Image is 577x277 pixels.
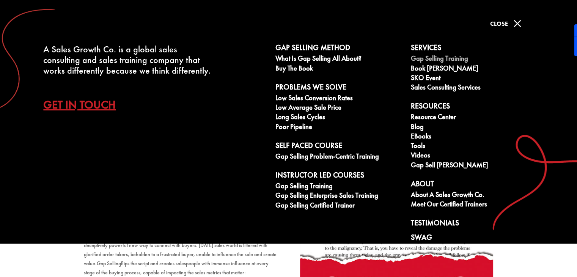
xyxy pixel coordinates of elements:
a: Tools [411,142,538,151]
a: Sales Consulting Services [411,83,538,93]
a: Buy The Book [275,65,402,74]
a: Low Sales Conversion Rates [275,94,402,104]
span: Close [490,20,508,28]
a: Meet our Certified Trainers [411,200,538,210]
a: About A Sales Growth Co. [411,191,538,200]
a: Services [411,43,538,55]
a: Gap Selling Method [275,43,402,55]
a: What is Gap Selling all about? [275,55,402,64]
div: A Sales Growth Co. is a global sales consulting and sales training company that works differently... [43,44,212,76]
a: Videos [411,151,538,161]
a: Gap Sell [PERSON_NAME] [411,161,538,171]
a: Poor Pipeline [275,123,402,132]
a: Testimonials [411,219,538,230]
a: eBooks [411,132,538,142]
a: Blog [411,123,538,132]
a: Problems We Solve [275,83,402,94]
a: Self Paced Course [275,141,402,153]
a: Gap Selling Certified Trainer [275,201,402,211]
a: Swag [411,233,538,244]
a: Instructor Led Courses [275,171,402,182]
a: Gap Selling Enterprise Sales Training [275,192,402,201]
span: Gap Selling [97,260,121,267]
a: Gap Selling Problem-Centric Training [275,153,402,162]
a: About [411,179,538,191]
a: Resource Center [411,113,538,123]
a: Gap Selling Training [411,55,538,64]
a: Long Sales Cycles [275,113,402,123]
a: SKO Event [411,74,538,83]
a: Resources [411,102,538,113]
a: Book [PERSON_NAME] [411,65,538,74]
a: Gap Selling Training [275,182,402,192]
a: Low Average Sale Price [275,104,402,113]
span: M [510,16,525,31]
a: Get In Touch [43,91,127,118]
